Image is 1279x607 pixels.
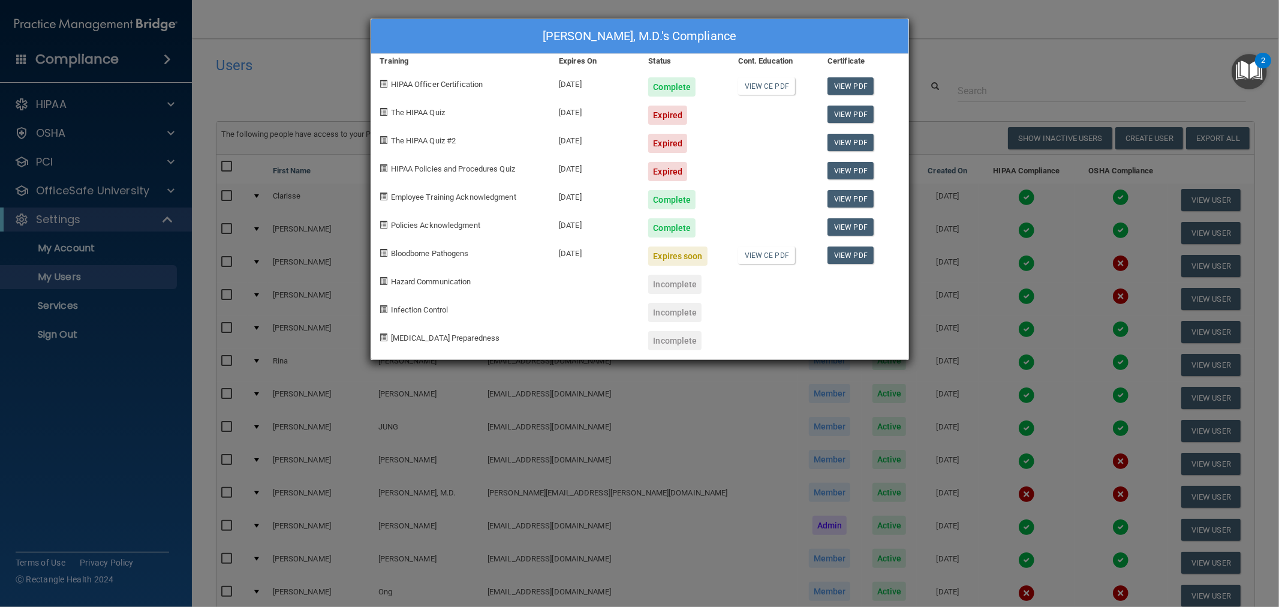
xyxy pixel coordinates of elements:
[1261,61,1265,76] div: 2
[738,77,795,95] a: View CE PDF
[391,221,480,230] span: Policies Acknowledgment
[391,164,515,173] span: HIPAA Policies and Procedures Quiz
[818,54,908,68] div: Certificate
[550,68,639,97] div: [DATE]
[827,247,874,264] a: View PDF
[371,54,550,68] div: Training
[391,193,516,202] span: Employee Training Acknowledgment
[648,190,696,209] div: Complete
[827,218,874,236] a: View PDF
[648,331,702,350] div: Incomplete
[391,277,471,286] span: Hazard Communication
[1232,54,1267,89] button: Open Resource Center, 2 new notifications
[827,162,874,179] a: View PDF
[648,275,702,294] div: Incomplete
[391,80,483,89] span: HIPAA Officer Certification
[827,190,874,208] a: View PDF
[648,134,687,153] div: Expired
[550,181,639,209] div: [DATE]
[550,97,639,125] div: [DATE]
[550,54,639,68] div: Expires On
[738,247,795,264] a: View CE PDF
[550,153,639,181] div: [DATE]
[827,77,874,95] a: View PDF
[371,19,908,54] div: [PERSON_NAME], M.D.'s Compliance
[639,54,729,68] div: Status
[827,134,874,151] a: View PDF
[827,106,874,123] a: View PDF
[648,106,687,125] div: Expired
[648,303,702,322] div: Incomplete
[648,162,687,181] div: Expired
[648,218,696,238] div: Complete
[391,249,469,258] span: Bloodborne Pathogens
[648,247,707,266] div: Expires soon
[550,125,639,153] div: [DATE]
[550,209,639,238] div: [DATE]
[648,77,696,97] div: Complete
[391,136,456,145] span: The HIPAA Quiz #2
[391,333,500,342] span: [MEDICAL_DATA] Preparedness
[391,108,445,117] span: The HIPAA Quiz
[391,305,449,314] span: Infection Control
[729,54,818,68] div: Cont. Education
[550,238,639,266] div: [DATE]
